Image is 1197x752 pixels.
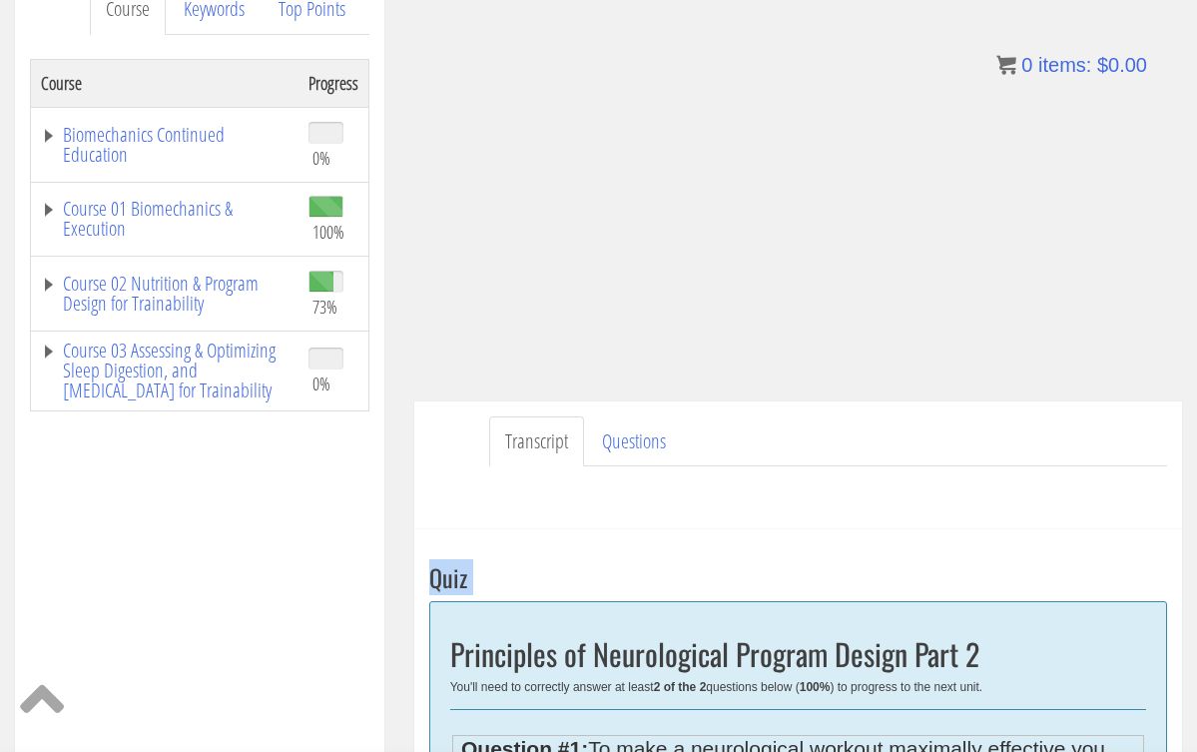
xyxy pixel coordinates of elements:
th: Progress [299,59,369,107]
a: Course 01 Biomechanics & Execution [41,199,289,239]
img: icon11.png [996,55,1016,75]
b: 100% [800,680,831,694]
span: $ [1097,54,1108,76]
span: items: [1038,54,1091,76]
h3: Quiz [429,564,1167,590]
b: 2 of the 2 [654,680,707,694]
span: 100% [312,221,344,243]
span: 0% [312,373,330,394]
a: 0 items: $0.00 [996,54,1147,76]
div: You'll need to correctly answer at least questions below ( ) to progress to the next unit. [450,680,1146,694]
a: Biomechanics Continued Education [41,125,289,165]
span: 73% [312,296,337,318]
a: Transcript [489,416,584,467]
span: 0 [1021,54,1032,76]
a: Course 02 Nutrition & Program Design for Trainability [41,274,289,314]
span: 0% [312,147,330,169]
bdi: 0.00 [1097,54,1147,76]
a: Questions [586,416,682,467]
th: Course [31,59,299,107]
h2: Principles of Neurological Program Design Part 2 [450,637,1146,670]
a: Course 03 Assessing & Optimizing Sleep Digestion, and [MEDICAL_DATA] for Trainability [41,341,289,400]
